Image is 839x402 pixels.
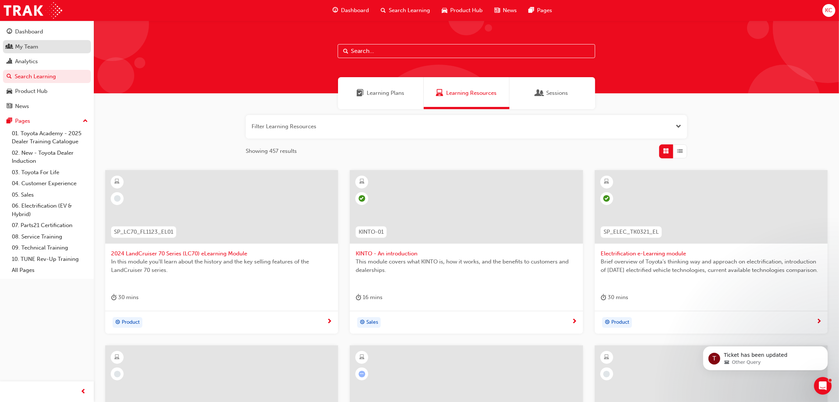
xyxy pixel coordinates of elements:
span: next-icon [816,319,822,325]
span: Showing 457 results [246,147,297,155]
div: Pages [15,117,30,125]
input: Search... [338,44,595,58]
span: News [503,6,517,15]
span: learningRecordVerb_NONE-icon [114,195,121,202]
span: KINTO-01 [359,228,384,236]
span: SP_LC70_FL1123_EL01 [114,228,173,236]
span: Sessions [547,89,568,97]
a: 10. TUNE Rev-Up Training [9,254,91,265]
span: search-icon [7,73,12,80]
span: learningResourceType_ELEARNING-icon [604,353,609,362]
a: 08. Service Training [9,231,91,243]
span: duration-icon [601,293,606,302]
a: guage-iconDashboard [327,3,375,18]
span: 2024 LandCruiser 70 Series (LC70) eLearning Module [111,250,332,258]
button: DashboardMy TeamAnalyticsSearch LearningProduct HubNews [3,24,91,114]
div: 30 mins [601,293,628,302]
span: target-icon [115,318,120,327]
span: prev-icon [81,387,86,396]
span: learningRecordVerb_NONE-icon [114,371,121,377]
span: Brief overview of Toyota’s thinking way and approach on electrification, introduction of [DATE] e... [601,258,822,274]
a: 04. Customer Experience [9,178,91,189]
span: pages-icon [7,118,12,125]
span: next-icon [572,319,577,325]
span: guage-icon [333,6,338,15]
a: 07. Parts21 Certification [9,220,91,231]
span: learningResourceType_ELEARNING-icon [115,353,120,362]
a: 01. Toyota Academy - 2025 Dealer Training Catalogue [9,128,91,147]
button: Open the filter [676,122,681,131]
span: Dashboard [341,6,369,15]
a: Analytics [3,55,91,68]
a: News [3,100,91,113]
span: Product [611,318,629,327]
span: learningResourceType_ELEARNING-icon [359,177,365,187]
span: List [678,147,683,155]
span: next-icon [327,319,332,325]
span: Sales [366,318,378,327]
a: SP_ELEC_TK0321_ELElectrification e-Learning moduleBrief overview of Toyota’s thinking way and app... [595,170,828,334]
a: Product Hub [3,85,91,98]
a: All Pages [9,265,91,276]
span: search-icon [381,6,386,15]
a: 03. Toyota For Life [9,167,91,178]
span: Learning Plans [357,89,364,97]
a: 05. Sales [9,189,91,201]
a: SessionsSessions [509,77,595,109]
a: news-iconNews [488,3,523,18]
span: duration-icon [111,293,117,302]
span: pages-icon [529,6,534,15]
a: Search Learning [3,70,91,83]
span: learningRecordVerb_PASS-icon [359,195,365,202]
span: This module covers what KINTO is, how it works, and the benefits to customers and dealerships. [356,258,577,274]
span: people-icon [7,44,12,50]
span: Product [122,318,140,327]
div: Dashboard [15,28,43,36]
div: My Team [15,43,38,51]
span: Learning Resources [436,89,443,97]
span: Sessions [536,89,544,97]
iframe: Intercom live chat [814,377,832,395]
span: learningRecordVerb_ATTEMPT-icon [359,371,365,377]
button: KC [822,4,835,17]
a: pages-iconPages [523,3,558,18]
a: Learning ResourcesLearning Resources [424,77,509,109]
div: News [15,102,29,111]
span: Learning Plans [367,89,405,97]
span: Product Hub [450,6,483,15]
a: Learning PlansLearning Plans [338,77,424,109]
span: Search [343,47,348,55]
span: news-icon [7,103,12,110]
span: learningRecordVerb_COMPLETE-icon [603,195,610,202]
span: car-icon [7,88,12,95]
span: Electrification e-Learning module [601,250,822,258]
span: learningResourceType_ELEARNING-icon [604,177,609,187]
div: 16 mins [356,293,383,302]
a: car-iconProduct Hub [436,3,488,18]
span: In this module you'll learn about the history and the key selling features of the LandCruiser 70 ... [111,258,332,274]
a: SP_LC70_FL1123_EL012024 LandCruiser 70 Series (LC70) eLearning ModuleIn this module you'll learn ... [105,170,338,334]
a: 02. New - Toyota Dealer Induction [9,147,91,167]
span: car-icon [442,6,447,15]
span: Pages [537,6,552,15]
span: duration-icon [356,293,361,302]
span: guage-icon [7,29,12,35]
span: learningRecordVerb_NONE-icon [603,371,610,377]
img: Trak [4,2,62,19]
span: KINTO - An introduction [356,250,577,258]
span: news-icon [494,6,500,15]
span: target-icon [360,318,365,327]
a: KINTO-01KINTO - An introductionThis module covers what KINTO is, how it works, and the benefits t... [350,170,583,334]
span: up-icon [83,116,88,126]
span: SP_ELEC_TK0321_EL [604,228,659,236]
span: chart-icon [7,58,12,65]
span: KC [825,6,832,15]
button: Pages [3,114,91,128]
iframe: Intercom notifications message [692,331,839,382]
